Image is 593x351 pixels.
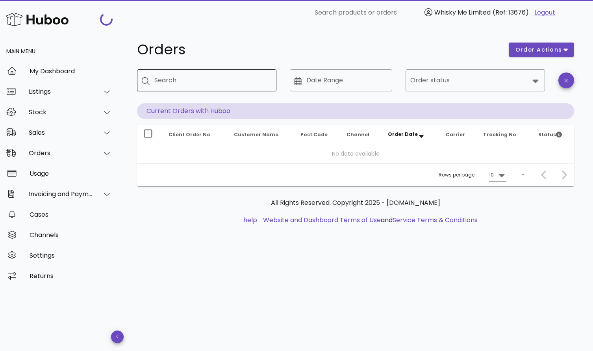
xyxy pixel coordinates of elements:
[446,131,465,138] span: Carrier
[30,170,112,177] div: Usage
[143,198,568,208] p: All Rights Reserved. Copyright 2025 - [DOMAIN_NAME]
[534,8,555,17] a: Logout
[347,131,369,138] span: Channel
[243,215,257,225] a: help
[294,125,341,144] th: Post Code
[489,171,494,178] div: 10
[137,144,574,163] td: No data available
[137,103,574,119] p: Current Orders with Huboo
[30,231,112,239] div: Channels
[263,215,381,225] a: Website and Dashboard Terms of Use
[493,8,529,17] span: (Ref: 13676)
[532,125,574,144] th: Status
[30,272,112,280] div: Returns
[234,131,278,138] span: Customer Name
[521,171,524,178] div: –
[340,125,382,144] th: Channel
[30,211,112,218] div: Cases
[483,131,518,138] span: Tracking No.
[382,125,439,144] th: Order Date: Sorted descending. Activate to remove sorting.
[169,131,212,138] span: Client Order No.
[137,43,499,57] h1: Orders
[406,69,545,91] div: Order status
[388,131,418,137] span: Order Date
[228,125,294,144] th: Customer Name
[29,108,93,116] div: Stock
[300,131,328,138] span: Post Code
[509,43,574,57] button: order actions
[477,125,532,144] th: Tracking No.
[162,125,228,144] th: Client Order No.
[538,131,562,138] span: Status
[29,88,93,95] div: Listings
[434,8,491,17] span: Whisky Me Limited
[260,215,478,225] li: and
[393,215,478,225] a: Service Terms & Conditions
[439,125,476,144] th: Carrier
[30,67,112,75] div: My Dashboard
[6,11,69,28] img: Huboo Logo
[29,190,93,198] div: Invoicing and Payments
[489,169,506,181] div: 10Rows per page:
[439,163,506,186] div: Rows per page:
[515,46,562,54] span: order actions
[29,129,93,136] div: Sales
[30,252,112,259] div: Settings
[29,149,93,157] div: Orders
